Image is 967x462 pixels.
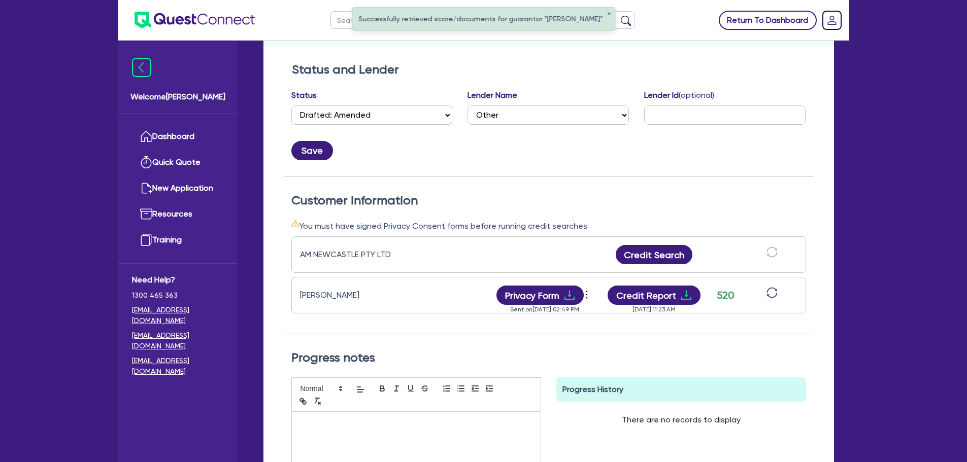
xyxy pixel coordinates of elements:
[132,58,151,77] img: icon-menu-close
[140,182,152,194] img: new-application
[680,289,692,301] span: download
[610,402,753,438] div: There are no records to display
[763,246,781,264] button: sync
[300,248,427,261] div: AM NEWCASTLE PTY LTD
[563,289,576,301] span: download
[616,245,693,264] button: Credit Search
[556,377,806,402] div: Progress History
[291,220,299,228] span: warning
[130,91,225,103] span: Welcome [PERSON_NAME]
[140,156,152,168] img: quick-quote
[135,12,255,28] img: quest-connect-logo-blue
[584,287,592,304] button: Dropdown toggle
[819,7,845,33] a: Dropdown toggle
[132,356,224,377] a: [EMAIL_ADDRESS][DOMAIN_NAME]
[763,287,781,304] button: sync
[330,11,635,29] input: Search by name, application ID or mobile number...
[644,89,714,101] label: Lender Id
[582,287,592,302] span: more
[140,208,152,220] img: resources
[496,286,584,305] button: Privacy Formdownload
[291,193,806,208] h2: Customer Information
[291,220,806,232] div: You must have signed Privacy Consent forms before running credit searches
[607,12,611,17] button: ✕
[132,227,224,253] a: Training
[132,290,224,301] span: 1300 465 363
[132,330,224,351] a: [EMAIL_ADDRESS][DOMAIN_NAME]
[291,350,806,365] h2: Progress notes
[713,288,739,303] div: 520
[140,234,152,246] img: training
[132,305,224,326] a: [EMAIL_ADDRESS][DOMAIN_NAME]
[132,124,224,150] a: Dashboard
[292,62,806,77] h2: Status and Lender
[719,11,817,30] a: Return To Dashboard
[608,286,701,305] button: Credit Reportdownload
[766,246,778,258] span: sync
[132,201,224,227] a: Resources
[132,274,224,286] span: Need Help?
[291,141,333,160] button: Save
[132,175,224,201] a: New Application
[352,8,615,30] div: Successfully retrieved score/documents for guarantor "[PERSON_NAME]"
[132,150,224,175] a: Quick Quote
[679,90,714,100] span: (optional)
[766,287,778,298] span: sync
[300,289,427,301] div: [PERSON_NAME]
[291,89,317,101] label: Status
[468,89,517,101] label: Lender Name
